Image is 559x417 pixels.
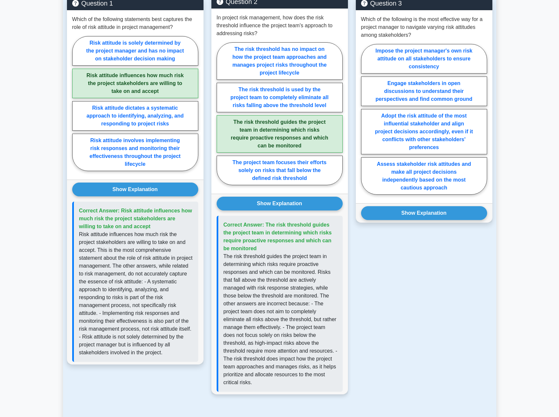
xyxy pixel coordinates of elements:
[217,115,343,153] label: The risk threshold guides the project team in determining which risks require proactive responses...
[217,14,343,37] p: In project risk management, how does the risk threshold influence the project team's approach to ...
[72,69,198,98] label: Risk attitude influences how much risk the project stakeholders are willing to take on and accept
[79,230,193,357] p: Risk attitude influences how much risk the project stakeholders are willing to take on and accept...
[72,101,198,131] label: Risk attitude dictates a systematic approach to identifying, analyzing, and responding to project...
[72,15,198,31] p: Which of the following statements best captures the role of risk attitude in project management?
[217,42,343,80] label: The risk threshold has no impact on how the project team approaches and manages project risks thr...
[224,222,332,251] span: Correct Answer: The risk threshold guides the project team in determining which risks require pro...
[361,77,487,106] label: Engage stakeholders in open discussions to understand their perspectives and find common ground
[79,208,192,229] span: Correct Answer: Risk attitude influences how much risk the project stakeholders are willing to ta...
[361,206,487,220] button: Show Explanation
[217,83,343,112] label: The risk threshold is used by the project team to completely eliminate all risks falling above th...
[217,197,343,210] button: Show Explanation
[72,134,198,171] label: Risk attitude involves implementing risk responses and monitoring their effectiveness throughout ...
[361,15,487,39] p: Which of the following is the most effective way for a project manager to navigate varying risk a...
[72,183,198,196] button: Show Explanation
[224,252,337,386] p: The risk threshold guides the project team in determining which risks require proactive responses...
[361,44,487,74] label: Impose the project manager's own risk attitude on all stakeholders to ensure consistency
[361,109,487,154] label: Adopt the risk attitude of the most influential stakeholder and align project decisions according...
[72,36,198,66] label: Risk attitude is solely determined by the project manager and has no impact on stakeholder decisi...
[217,156,343,185] label: The project team focuses their efforts solely on risks that fall below the defined risk threshold
[361,157,487,195] label: Assess stakeholder risk attitudes and make all project decisions independently based on the most ...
